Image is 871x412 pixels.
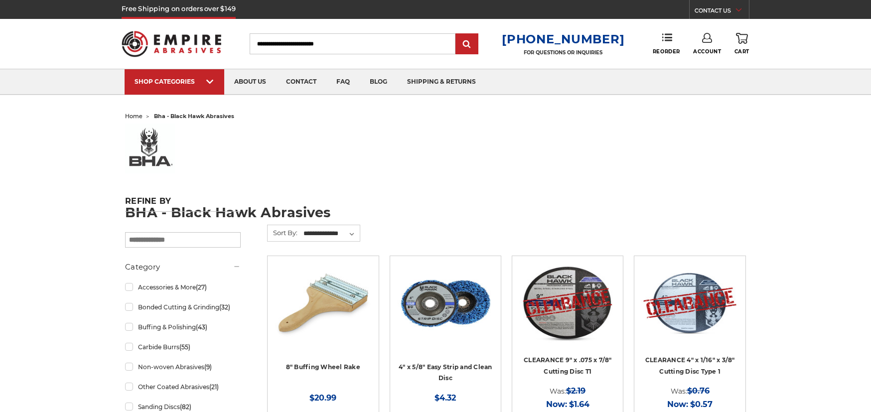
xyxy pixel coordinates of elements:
span: $4.32 [435,393,456,403]
span: (82) [180,403,191,411]
label: Sort By: [268,225,297,240]
a: CLEARANCE 4" x 1/16" x 3/8" Cutting Disc [641,263,738,391]
a: Non-woven Abrasives(9) [125,358,241,376]
div: Was: [641,384,738,398]
input: Submit [457,34,477,54]
span: $1.64 [569,400,589,409]
a: Accessories & More(27) [125,278,241,296]
a: CONTACT US [695,5,749,19]
a: 4" x 5/8" easy strip and clean discs [397,263,494,391]
a: Carbide Burrs(55) [125,338,241,356]
span: Reorder [653,48,680,55]
a: [PHONE_NUMBER] [502,32,624,46]
span: Account [693,48,721,55]
div: SHOP CATEGORIES [135,78,214,85]
h5: Category [125,261,241,273]
span: (21) [209,383,219,391]
div: Was: [519,384,616,398]
span: Cart [734,48,749,55]
a: contact [276,69,326,95]
span: bha - black hawk abrasives [154,113,234,120]
a: Reorder [653,33,680,54]
h5: Refine by [125,196,241,212]
a: 8 inch single handle buffing wheel rake [275,263,371,391]
a: Buffing & Polishing(43) [125,318,241,336]
a: shipping & returns [397,69,486,95]
a: CLEARANCE 9" x .075 x 7/8" Cutting Disc T1 [519,263,616,391]
span: (43) [196,323,207,331]
span: (9) [204,363,212,371]
span: (27) [196,283,207,291]
span: (32) [219,303,230,311]
p: FOR QUESTIONS OR INQUIRIES [502,49,624,56]
span: $20.99 [309,393,336,403]
a: Cart [734,33,749,55]
span: Now: [667,400,688,409]
img: 4" x 5/8" easy strip and clean discs [397,263,494,343]
a: faq [326,69,360,95]
img: CLEARANCE 4" x 1/16" x 3/8" Cutting Disc [641,263,738,343]
h1: BHA - Black Hawk Abrasives [125,206,746,219]
span: $0.57 [690,400,713,409]
img: 8 inch single handle buffing wheel rake [275,263,371,343]
a: blog [360,69,397,95]
a: Other Coated Abrasives(21) [125,378,241,396]
a: about us [224,69,276,95]
span: $0.76 [687,386,710,396]
a: home [125,113,143,120]
img: bha%20logo_1578506219__73569.original.jpg [125,124,175,173]
img: Empire Abrasives [122,24,221,63]
span: $2.19 [566,386,585,396]
span: Now: [546,400,567,409]
span: (55) [179,343,190,351]
select: Sort By: [302,226,360,241]
img: CLEARANCE 9" x .075 x 7/8" Cutting Disc T1 [519,263,616,343]
a: Bonded Cutting & Grinding(32) [125,298,241,316]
